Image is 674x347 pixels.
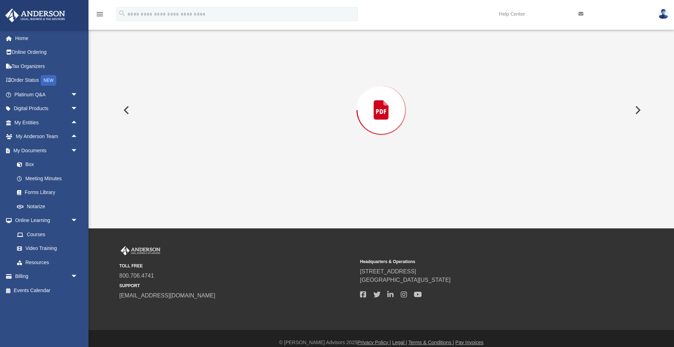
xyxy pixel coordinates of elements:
i: menu [96,10,104,18]
a: Privacy Policy | [358,340,391,345]
a: Video Training [10,241,81,256]
a: [STREET_ADDRESS] [360,268,416,274]
img: Anderson Advisors Platinum Portal [3,8,67,22]
a: Pay Invoices [455,340,483,345]
a: Platinum Q&Aarrow_drop_down [5,87,88,102]
a: Meeting Minutes [10,171,85,186]
a: Online Ordering [5,45,88,59]
a: Tax Organizers [5,59,88,73]
a: 800.706.4741 [119,273,154,279]
span: arrow_drop_down [71,214,85,228]
a: Courses [10,227,85,241]
img: Anderson Advisors Platinum Portal [119,246,162,255]
a: [GEOGRAPHIC_DATA][US_STATE] [360,277,451,283]
a: Billingarrow_drop_down [5,269,88,284]
div: © [PERSON_NAME] Advisors 2025 [88,339,674,346]
img: User Pic [658,9,669,19]
a: My Anderson Teamarrow_drop_up [5,130,85,144]
a: Online Learningarrow_drop_down [5,214,85,228]
a: My Documentsarrow_drop_down [5,143,85,158]
a: Events Calendar [5,283,88,297]
a: Digital Productsarrow_drop_down [5,102,88,116]
span: arrow_drop_down [71,87,85,102]
a: Order StatusNEW [5,73,88,88]
span: arrow_drop_down [71,143,85,158]
span: arrow_drop_down [71,102,85,116]
a: menu [96,13,104,18]
small: Headquarters & Operations [360,258,596,265]
a: Terms & Conditions | [409,340,454,345]
small: SUPPORT [119,283,355,289]
small: TOLL FREE [119,263,355,269]
a: Resources [10,255,85,269]
div: NEW [41,75,56,86]
button: Previous File [118,100,133,120]
i: search [118,10,126,17]
button: Next File [629,100,645,120]
a: [EMAIL_ADDRESS][DOMAIN_NAME] [119,292,215,298]
a: Home [5,31,88,45]
span: arrow_drop_up [71,130,85,144]
a: Box [10,158,81,172]
span: arrow_drop_up [71,115,85,130]
a: Legal | [392,340,407,345]
a: Forms Library [10,186,81,200]
span: arrow_drop_down [71,269,85,284]
a: Notarize [10,199,85,214]
a: My Entitiesarrow_drop_up [5,115,88,130]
